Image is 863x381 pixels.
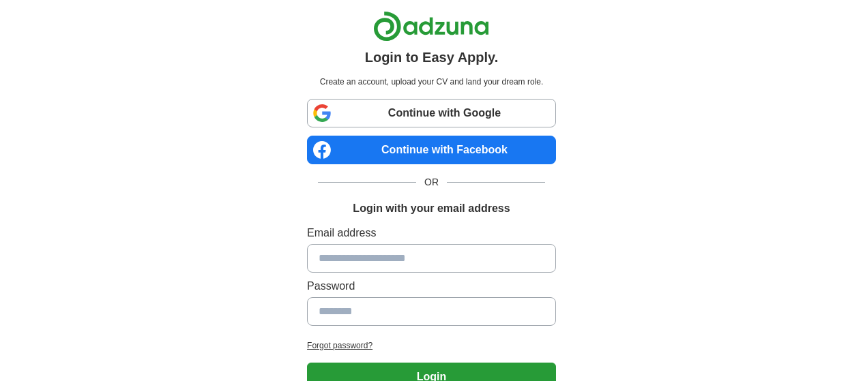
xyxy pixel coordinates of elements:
p: Create an account, upload your CV and land your dream role. [310,76,553,88]
a: Continue with Google [307,99,556,127]
a: Continue with Facebook [307,136,556,164]
img: Adzuna logo [373,11,489,42]
h1: Login with your email address [353,200,510,217]
h1: Login to Easy Apply. [365,47,499,67]
label: Password [307,278,556,294]
span: OR [416,175,447,189]
a: Forgot password? [307,339,556,352]
label: Email address [307,225,556,241]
